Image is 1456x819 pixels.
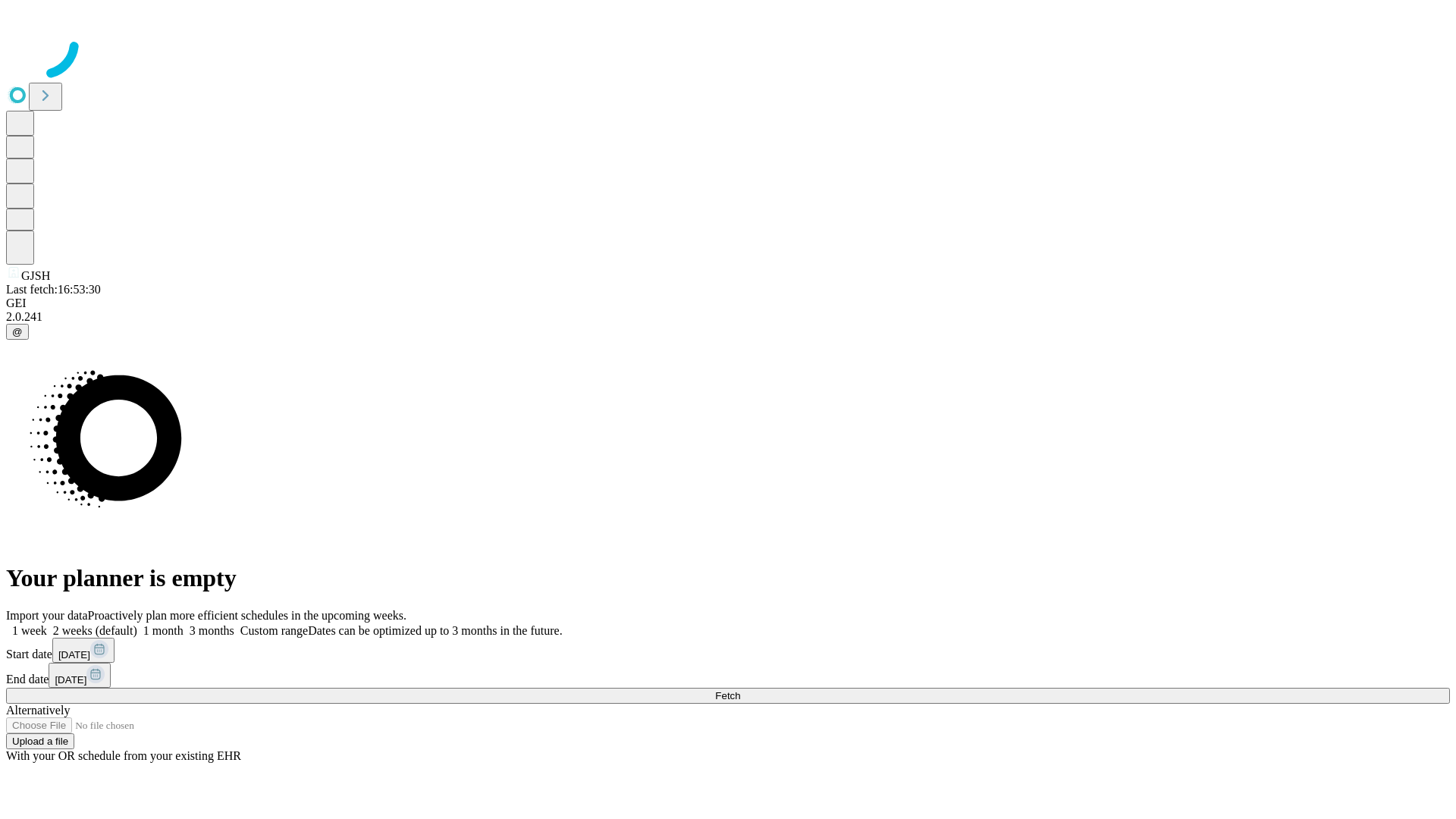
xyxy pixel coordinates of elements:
[6,564,1450,592] h1: Your planner is empty
[308,624,562,637] span: Dates can be optimized up to 3 months in the future.
[190,624,234,637] span: 3 months
[6,283,101,296] span: Last fetch: 16:53:30
[6,324,29,340] button: @
[49,663,111,688] button: [DATE]
[21,269,50,282] span: GJSH
[53,624,137,637] span: 2 weeks (default)
[6,297,1450,310] div: GEI
[88,609,406,622] span: Proactively plan more efficient schedules in the upcoming weeks.
[6,733,74,749] button: Upload a file
[6,638,1450,663] div: Start date
[6,310,1450,324] div: 2.0.241
[12,326,23,337] span: @
[6,609,88,622] span: Import your data
[12,624,47,637] span: 1 week
[6,749,241,762] span: With your OR schedule from your existing EHR
[6,704,70,717] span: Alternatively
[143,624,184,637] span: 1 month
[6,688,1450,704] button: Fetch
[6,663,1450,688] div: End date
[55,674,86,686] span: [DATE]
[52,638,115,663] button: [DATE]
[58,649,90,661] span: [DATE]
[240,624,308,637] span: Custom range
[715,690,740,701] span: Fetch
